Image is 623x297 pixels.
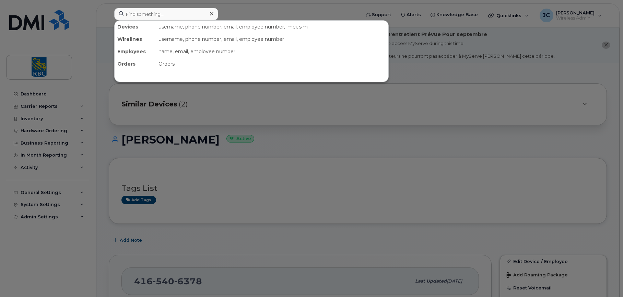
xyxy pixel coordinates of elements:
div: Orders [156,58,388,70]
div: Devices [115,21,156,33]
div: name, email, employee number [156,45,388,58]
div: username, phone number, email, employee number, imei, sim [156,21,388,33]
div: Orders [115,58,156,70]
div: Employees [115,45,156,58]
div: username, phone number, email, employee number [156,33,388,45]
div: Wirelines [115,33,156,45]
